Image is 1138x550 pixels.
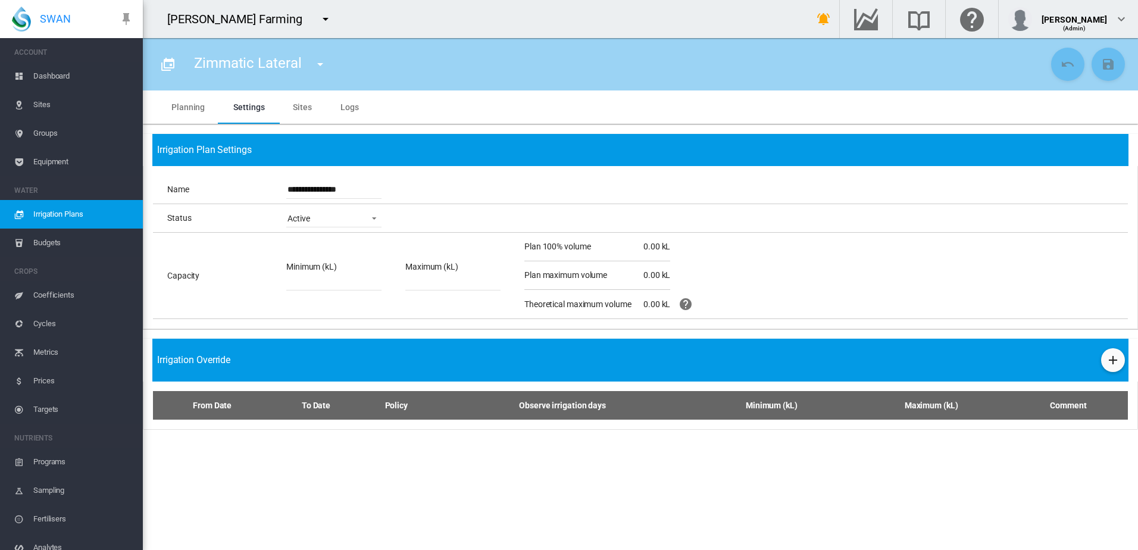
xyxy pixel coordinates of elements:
span: Dashboard [33,62,133,90]
span: Targets [33,395,133,424]
span: Irrigation Override [157,354,230,367]
span: Prices [33,367,133,395]
span: Coefficients [33,281,133,310]
div: Plan maximum volume [524,270,643,282]
md-icon: icon-help-circle [679,297,693,311]
div: Name [167,184,286,196]
div: 0.00 kL [643,299,670,311]
md-icon: icon-menu-down [313,57,327,71]
span: SWAN [40,11,71,26]
th: Policy [361,391,432,420]
span: Equipment [33,148,133,176]
span: NUTRIENTS [14,429,133,448]
div: [PERSON_NAME] Farming [167,11,313,27]
span: Fertilisers [33,505,133,533]
div: Theoretical maximum volume [524,299,643,311]
th: Minimum (kL) [693,391,850,420]
md-icon: icon-menu-down [318,12,333,26]
md-icon: icon-calendar-multiple [161,57,175,71]
span: Sampling [33,476,133,505]
md-icon: Click here for help [958,12,986,26]
span: Budgets [33,229,133,257]
md-tab-item: Planning [157,90,219,124]
div: 0.00 kL [643,270,670,282]
span: Sites [33,90,133,119]
div: Maximum (kL) [405,261,458,273]
md-icon: Go to the Data Hub [852,12,880,26]
th: Observe irrigation days [432,391,693,420]
span: Metrics [33,338,133,367]
md-icon: icon-pin [119,12,133,26]
md-tab-item: Sites [279,90,326,124]
div: Zimmatic Lateral [183,48,346,81]
button: Add Override [1101,348,1125,372]
span: Cycles [33,310,133,338]
th: From Date [153,391,271,420]
span: Programs [33,448,133,476]
span: Irrigation Plans [33,200,133,229]
th: To Date [271,391,360,420]
md-icon: Search the knowledge base [905,12,933,26]
div: Active [287,214,309,223]
span: CROPS [14,262,133,281]
span: ACCOUNT [14,43,133,62]
button: Cancel Changes [1051,48,1084,81]
button: Save Changes [1092,48,1125,81]
th: Maximum (kL) [850,391,1012,420]
md-icon: icon-bell-ring [817,12,831,26]
div: Capacity [167,270,286,282]
div: Plan 100% volume [524,241,643,253]
button: icon-menu-down [308,52,332,76]
div: Minimum (kL) [286,261,337,273]
md-icon: icon-content-save [1101,57,1115,71]
div: Status [167,212,286,224]
span: Irrigation Plan Settings [157,144,252,155]
md-icon: icon-chevron-down [1114,12,1128,26]
md-icon: icon-plus [1106,353,1120,367]
img: SWAN-Landscape-Logo-Colour-drop.png [12,7,31,32]
md-tab-item: Settings [219,90,279,124]
div: 0.00 kL [643,241,670,253]
md-icon: icon-undo [1061,57,1075,71]
span: WATER [14,181,133,200]
img: profile.jpg [1008,7,1032,31]
button: Click to go to full list of plans [156,52,180,76]
button: icon-help-circle [674,292,698,316]
button: icon-menu-down [314,7,337,31]
button: icon-bell-ring [812,7,836,31]
span: Groups [33,119,133,148]
th: Comment [1012,391,1124,420]
span: Logs [340,102,359,112]
div: [PERSON_NAME] [1042,9,1107,21]
span: (Admin) [1063,25,1086,32]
